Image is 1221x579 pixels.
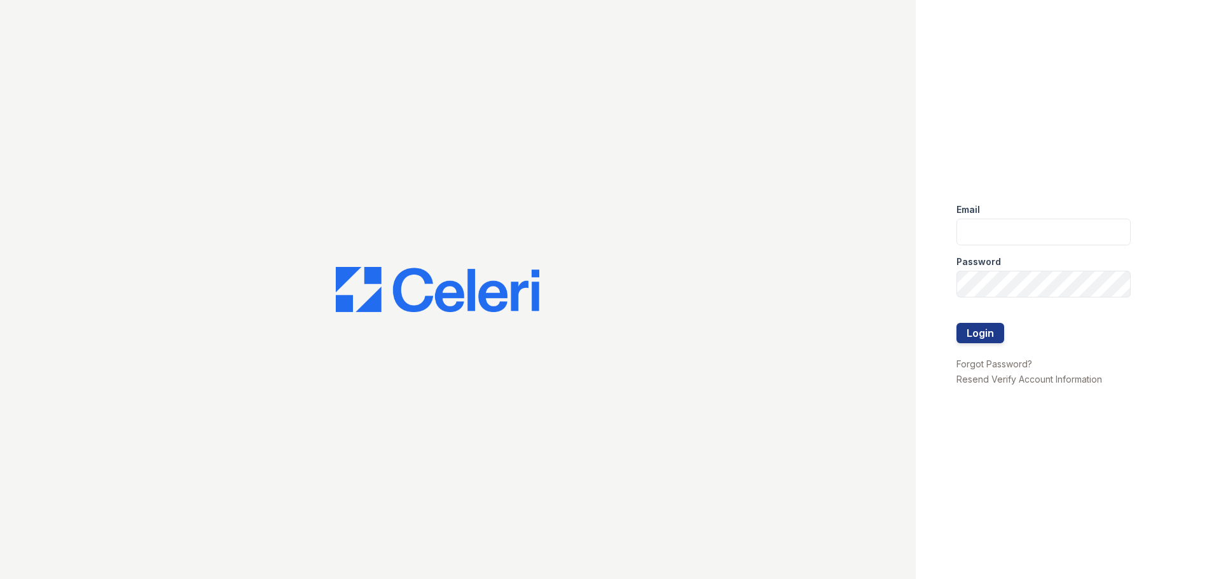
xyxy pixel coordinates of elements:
[956,374,1102,385] a: Resend Verify Account Information
[956,323,1004,343] button: Login
[336,267,539,313] img: CE_Logo_Blue-a8612792a0a2168367f1c8372b55b34899dd931a85d93a1a3d3e32e68fde9ad4.png
[956,255,1001,268] label: Password
[956,358,1032,369] a: Forgot Password?
[956,203,980,216] label: Email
